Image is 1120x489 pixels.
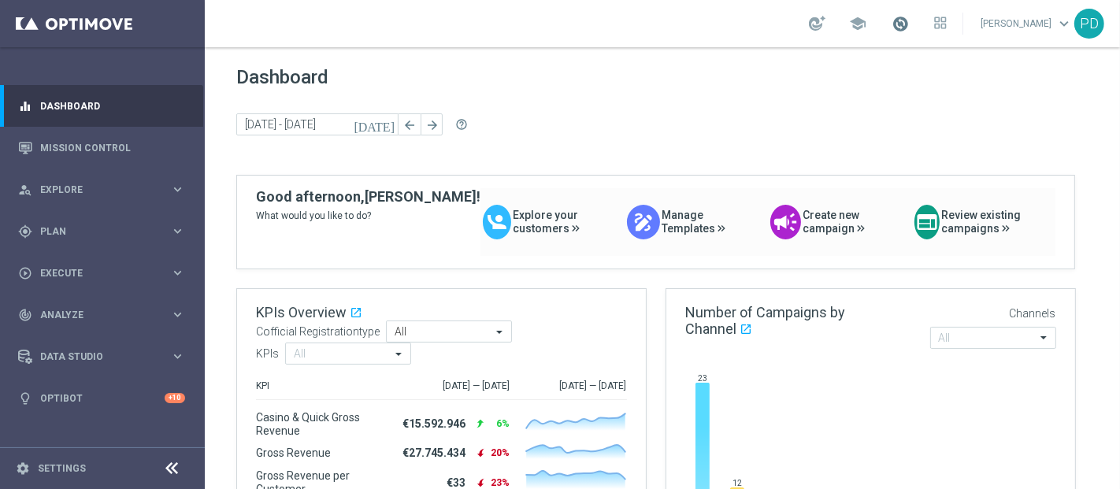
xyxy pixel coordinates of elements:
[849,15,866,32] span: school
[17,100,186,113] button: equalizer Dashboard
[18,266,32,280] i: play_circle_outline
[18,377,185,419] div: Optibot
[18,308,170,322] div: Analyze
[18,350,170,364] div: Data Studio
[16,461,30,476] i: settings
[17,309,186,321] button: track_changes Analyze keyboard_arrow_right
[979,12,1074,35] a: [PERSON_NAME]keyboard_arrow_down
[17,142,186,154] button: Mission Control
[18,85,185,127] div: Dashboard
[18,183,170,197] div: Explore
[17,183,186,196] button: person_search Explore keyboard_arrow_right
[170,182,185,197] i: keyboard_arrow_right
[18,266,170,280] div: Execute
[40,377,165,419] a: Optibot
[165,393,185,403] div: +10
[1055,15,1073,32] span: keyboard_arrow_down
[40,85,185,127] a: Dashboard
[40,127,185,169] a: Mission Control
[17,350,186,363] button: Data Studio keyboard_arrow_right
[18,308,32,322] i: track_changes
[18,183,32,197] i: person_search
[40,185,170,194] span: Explore
[40,310,170,320] span: Analyze
[18,224,170,239] div: Plan
[18,99,32,113] i: equalizer
[170,265,185,280] i: keyboard_arrow_right
[18,391,32,406] i: lightbulb
[170,349,185,364] i: keyboard_arrow_right
[38,464,86,473] a: Settings
[17,267,186,280] button: play_circle_outline Execute keyboard_arrow_right
[40,227,170,236] span: Plan
[40,352,170,361] span: Data Studio
[17,392,186,405] button: lightbulb Optibot +10
[170,307,185,322] i: keyboard_arrow_right
[1074,9,1104,39] div: PD
[40,269,170,278] span: Execute
[18,127,185,169] div: Mission Control
[170,224,185,239] i: keyboard_arrow_right
[18,224,32,239] i: gps_fixed
[17,225,186,238] button: gps_fixed Plan keyboard_arrow_right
